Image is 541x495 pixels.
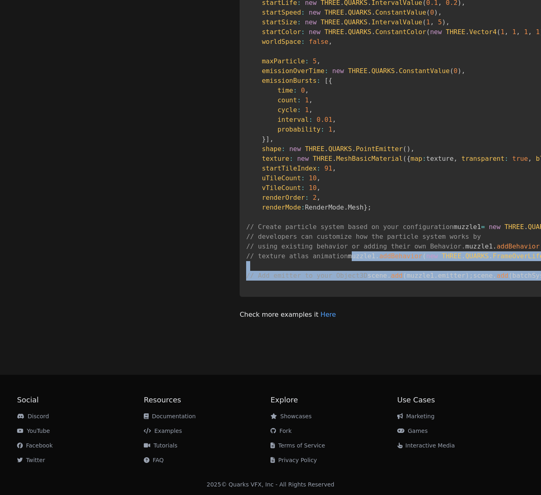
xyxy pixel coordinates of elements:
[297,155,309,162] span: new
[301,28,305,36] span: :
[262,38,301,45] span: worldSpace
[144,413,196,419] a: Documentation
[332,125,336,133] span: ,
[489,252,493,260] span: .
[434,272,438,279] span: .
[262,9,301,16] span: startSpeed
[524,223,528,231] span: .
[144,428,182,434] a: Examples
[262,174,301,182] span: uTileCount
[497,272,509,279] span: add
[368,18,372,26] span: .
[277,106,297,114] span: cycle
[504,155,509,162] span: :
[262,155,289,162] span: texture
[332,155,336,162] span: .
[465,272,470,279] span: )
[426,28,430,36] span: (
[454,155,458,162] span: ,
[320,125,325,133] span: :
[403,272,407,279] span: (
[277,86,293,94] span: time
[262,145,281,153] span: shape
[352,145,356,153] span: .
[446,28,497,36] span: THREE Vector4
[371,9,375,16] span: .
[317,57,321,65] span: ,
[317,116,333,123] span: 0.01
[371,28,375,36] span: .
[328,38,332,45] span: ,
[277,116,309,123] span: interval
[446,18,450,26] span: ,
[144,442,177,449] a: Tutorials
[328,77,332,84] span: {
[407,155,411,162] span: {
[438,9,442,16] span: ,
[340,18,344,26] span: .
[270,413,312,419] a: Showcases
[407,145,411,153] span: )
[305,145,403,153] span: THREE QUARKS PointEmitter
[246,242,465,250] span: // using existing behavior or adding their own Behavior.
[430,28,442,36] span: new
[368,203,372,211] span: ;
[17,394,144,406] h2: Social
[17,457,45,463] a: Twitter
[504,28,509,36] span: ,
[262,28,301,36] span: startColor
[262,18,297,26] span: startSize
[144,457,164,463] a: FAQ
[411,145,415,153] span: ,
[325,28,426,36] span: THREE QUARKS ConstantColor
[246,233,481,240] span: // developers can customize how the particle system works by
[270,135,274,143] span: ,
[305,194,309,201] span: :
[313,194,317,201] span: 2
[457,67,461,75] span: )
[516,28,520,36] span: ,
[528,28,532,36] span: ,
[403,145,407,153] span: (
[207,480,335,489] div: 2025 © Quarks VFX, Inc - All Rights Reserved
[305,106,309,114] span: 1
[309,116,313,123] span: :
[430,18,434,26] span: ,
[297,18,301,26] span: :
[313,57,317,65] span: 5
[438,18,442,26] span: 5
[262,67,325,75] span: emissionOverTime
[395,67,399,75] span: .
[270,394,397,406] h2: Explore
[325,145,329,153] span: .
[309,174,316,182] span: 10
[344,9,348,16] span: .
[17,442,53,449] a: Facebook
[481,223,485,231] span: =
[309,106,313,114] span: ,
[246,223,454,231] span: // Create particle system based on your configuration
[301,184,305,192] span: :
[422,18,426,26] span: (
[344,28,348,36] span: .
[332,67,344,75] span: new
[309,184,316,192] span: 10
[305,57,309,65] span: :
[461,155,504,162] span: transparent
[528,155,532,162] span: ,
[301,38,305,45] span: :
[305,96,309,104] span: 1
[430,9,434,16] span: 0
[497,242,540,250] span: addBehavior
[461,67,465,75] span: ,
[524,28,528,36] span: 1
[328,125,332,133] span: 1
[348,67,450,75] span: THREE QUARKS ConstantValue
[426,9,430,16] span: (
[297,106,301,114] span: :
[461,252,465,260] span: .
[309,38,328,45] span: false
[262,194,305,201] span: renderOrder
[489,223,500,231] span: new
[397,394,524,406] h2: Use Cases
